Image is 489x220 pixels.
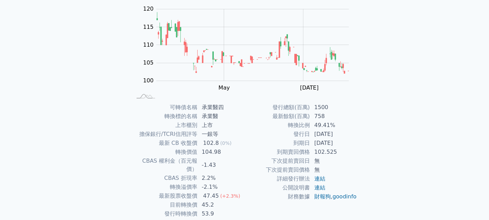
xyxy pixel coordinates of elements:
td: 53.9 [198,209,245,218]
td: 104.98 [198,148,245,157]
td: 最新餘額(百萬) [245,112,310,121]
td: 可轉債名稱 [132,103,198,112]
tspan: 105 [143,59,154,66]
a: 連結 [314,175,325,182]
a: 財報狗 [314,193,331,200]
td: 1500 [310,103,357,112]
td: 下次提前賣回價格 [245,165,310,174]
td: 目前轉換價 [132,200,198,209]
td: 上市櫃別 [132,121,198,130]
td: -2.1% [198,183,245,192]
div: 47.45 [202,192,220,200]
td: 最新股票收盤價 [132,192,198,200]
td: 無 [310,165,357,174]
g: Chart [140,5,359,91]
td: 轉換價值 [132,148,198,157]
div: 聊天小工具 [455,187,489,220]
td: 財務數據 [245,192,310,201]
a: 連結 [314,184,325,191]
td: 擔保銀行/TCRI信用評等 [132,130,198,139]
td: 公開說明書 [245,183,310,192]
td: 承業醫 [198,112,245,121]
td: 轉換溢價率 [132,183,198,192]
span: (0%) [220,140,232,146]
td: 承業醫四 [198,103,245,112]
td: 到期賣回價格 [245,148,310,157]
td: 下次提前賣回日 [245,157,310,165]
td: 758 [310,112,357,121]
td: -1.43 [198,157,245,174]
tspan: 115 [143,24,154,30]
td: CBAS 權利金（百元報價） [132,157,198,174]
td: [DATE] [310,139,357,148]
td: 轉換比例 [245,121,310,130]
td: 2.2% [198,174,245,183]
div: 102.8 [202,139,220,147]
td: 一銀等 [198,130,245,139]
td: 上市 [198,121,245,130]
td: 49.41% [310,121,357,130]
td: 發行日 [245,130,310,139]
span: (+2.3%) [220,193,240,199]
td: , [310,192,357,201]
a: goodinfo [333,193,357,200]
td: 轉換標的名稱 [132,112,198,121]
iframe: Chat Widget [455,187,489,220]
tspan: 100 [143,77,154,84]
td: 發行時轉換價 [132,209,198,218]
td: [DATE] [310,130,357,139]
td: 最新 CB 收盤價 [132,139,198,148]
td: 詳細發行辦法 [245,174,310,183]
tspan: 120 [143,5,154,12]
tspan: [DATE] [300,84,318,91]
tspan: 110 [143,42,154,48]
td: 無 [310,157,357,165]
td: 到期日 [245,139,310,148]
tspan: May [219,84,230,91]
td: 102.525 [310,148,357,157]
td: CBAS 折現率 [132,174,198,183]
td: 發行總額(百萬) [245,103,310,112]
td: 45.2 [198,200,245,209]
